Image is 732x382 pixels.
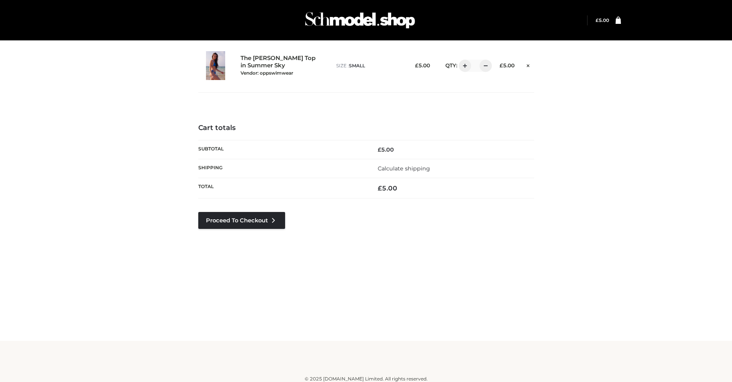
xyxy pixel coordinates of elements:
[198,178,366,199] th: Total
[378,184,397,192] bdi: 5.00
[378,146,381,153] span: £
[198,212,285,229] a: Proceed to Checkout
[378,165,430,172] a: Calculate shipping
[378,146,394,153] bdi: 5.00
[198,159,366,178] th: Shipping
[596,17,609,23] a: £5.00
[378,184,382,192] span: £
[349,63,365,68] span: SMALL
[415,62,430,68] bdi: 5.00
[596,17,609,23] bdi: 5.00
[522,60,534,70] a: Remove this item
[336,62,402,69] p: size :
[415,62,418,68] span: £
[500,62,515,68] bdi: 5.00
[198,140,366,159] th: Subtotal
[241,70,293,76] small: Vendor: oppswimwear
[438,60,486,72] div: QTY:
[241,55,320,76] a: The [PERSON_NAME] Top in Summer SkyVendor: oppswimwear
[596,17,599,23] span: £
[198,124,534,132] h4: Cart totals
[500,62,503,68] span: £
[302,5,418,35] img: Schmodel Admin 964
